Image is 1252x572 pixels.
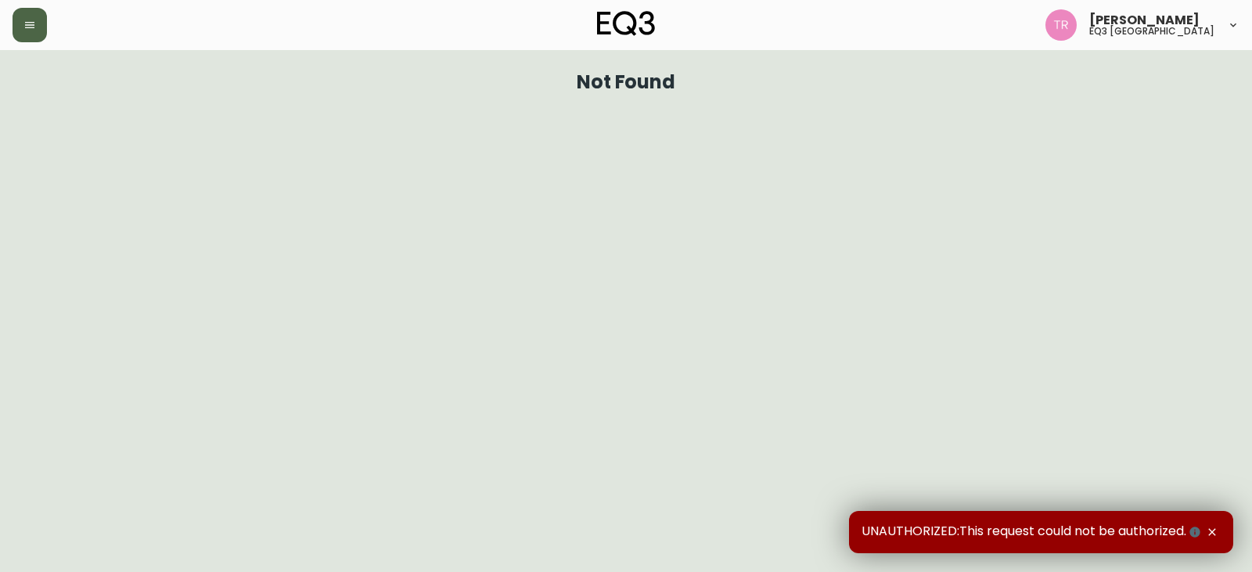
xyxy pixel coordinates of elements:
img: 214b9049a7c64896e5c13e8f38ff7a87 [1045,9,1077,41]
h5: eq3 [GEOGRAPHIC_DATA] [1089,27,1214,36]
h1: Not Found [577,75,676,89]
span: UNAUTHORIZED:This request could not be authorized. [862,523,1203,541]
span: [PERSON_NAME] [1089,14,1200,27]
img: logo [597,11,655,36]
